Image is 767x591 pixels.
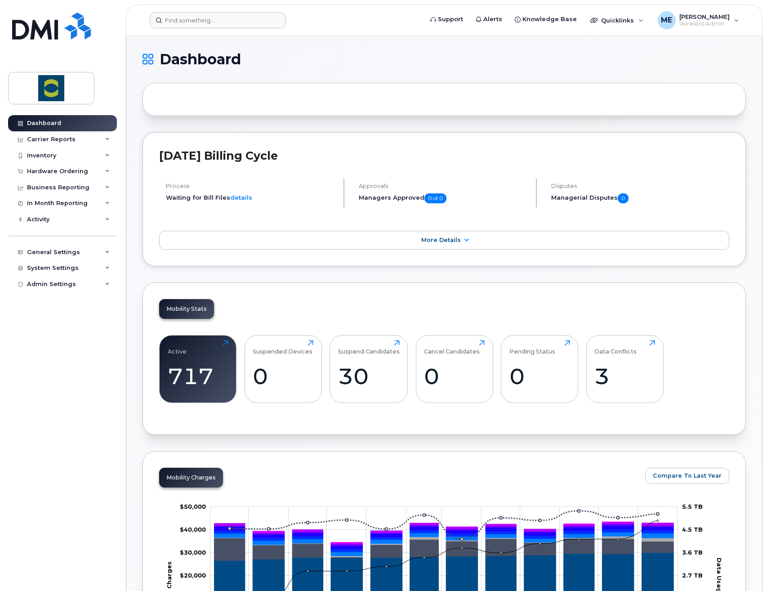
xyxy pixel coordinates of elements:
tspan: $20,000 [180,572,206,579]
h2: [DATE] Billing Cycle [159,149,729,162]
tspan: $40,000 [180,526,206,533]
div: 3 [594,363,655,390]
div: Cancel Candidates [424,340,480,355]
a: Cancel Candidates0 [424,340,485,398]
tspan: $30,000 [180,549,206,556]
tspan: Charges [165,561,173,588]
li: Waiting for Bill Files [166,193,336,202]
h5: Managers Approved [359,193,529,203]
g: $0 [180,572,206,579]
div: 0 [509,363,570,390]
div: Suspend Candidates [338,340,400,355]
a: details [230,194,252,201]
h4: Disputes [551,183,729,189]
g: Roaming [214,538,674,560]
div: 717 [168,363,228,390]
div: 30 [338,363,400,390]
g: $0 [180,503,206,510]
h4: Process [166,183,336,189]
h5: Managerial Disputes [551,193,729,203]
div: Suspended Devices [253,340,312,355]
a: Suspend Candidates30 [338,340,400,398]
tspan: 4.5 TB [682,526,703,533]
a: Pending Status0 [509,340,570,398]
a: Suspended Devices0 [253,340,313,398]
a: Data Conflicts3 [594,340,655,398]
span: 0 [618,193,629,203]
tspan: $50,000 [180,503,206,510]
span: Compare To Last Year [653,471,722,480]
button: Compare To Last Year [645,468,729,484]
span: More Details [421,237,461,243]
a: Active717 [168,340,228,398]
tspan: 2.7 TB [682,572,703,579]
h4: Approvals [359,183,529,189]
tspan: 3.6 TB [682,549,703,556]
div: Active [168,340,187,355]
div: Data Conflicts [594,340,637,355]
span: Dashboard [160,53,241,66]
tspan: 5.5 TB [682,503,703,510]
span: 0 of 0 [424,193,446,203]
div: 0 [424,363,485,390]
g: $0 [180,549,206,556]
div: Pending Status [509,340,555,355]
g: $0 [180,526,206,533]
div: 0 [253,363,313,390]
